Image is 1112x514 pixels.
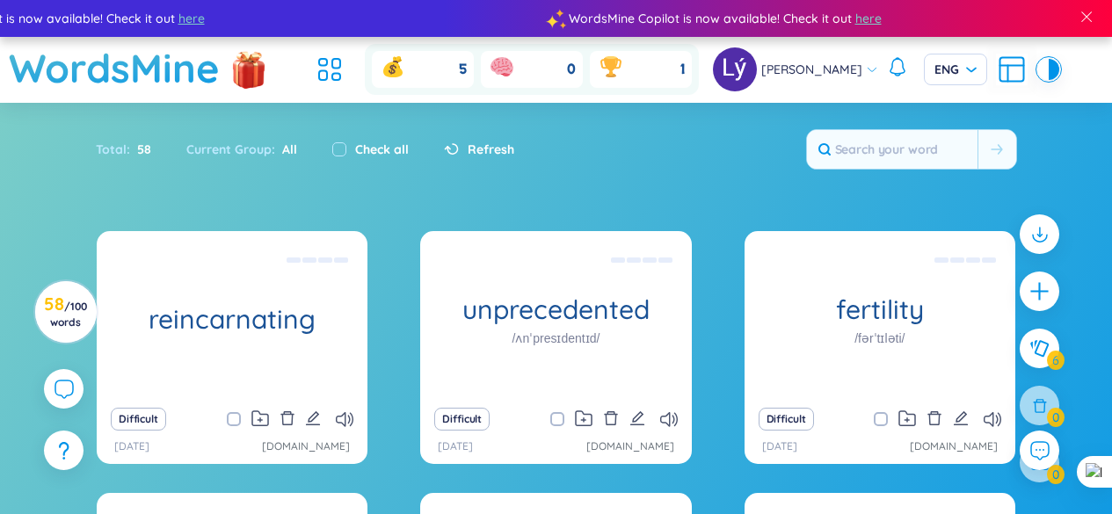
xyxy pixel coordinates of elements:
[231,42,266,95] img: flashSalesIcon.a7f4f837.png
[953,407,969,431] button: edit
[854,329,905,348] h1: /fərˈtɪləti/
[130,140,151,159] span: 58
[567,60,576,79] span: 0
[807,130,978,169] input: Search your word
[603,407,619,431] button: delete
[459,60,467,79] span: 5
[468,140,514,159] span: Refresh
[305,407,321,431] button: edit
[9,37,220,99] a: WordsMine
[96,131,169,168] div: Total :
[355,140,409,159] label: Check all
[629,410,645,426] span: edit
[953,410,969,426] span: edit
[111,408,166,431] button: Difficult
[177,9,203,28] span: here
[114,438,149,455] p: [DATE]
[586,438,674,455] a: [DOMAIN_NAME]
[745,294,1015,325] h1: fertility
[44,297,87,329] h3: 58
[680,60,685,79] span: 1
[512,329,600,348] h1: /ʌnˈpresɪdentɪd/
[629,407,645,431] button: edit
[169,131,315,168] div: Current Group :
[927,410,942,426] span: delete
[854,9,880,28] span: here
[275,141,297,157] span: All
[761,60,862,79] span: [PERSON_NAME]
[305,410,321,426] span: edit
[713,47,757,91] img: avatar
[603,410,619,426] span: delete
[927,407,942,431] button: delete
[713,47,761,91] a: avatar
[280,407,295,431] button: delete
[934,61,977,78] span: ENG
[762,438,797,455] p: [DATE]
[434,408,490,431] button: Difficult
[50,300,87,329] span: / 100 words
[420,294,691,325] h1: unprecedented
[280,410,295,426] span: delete
[910,438,998,455] a: [DOMAIN_NAME]
[438,438,473,455] p: [DATE]
[262,438,350,455] a: [DOMAIN_NAME]
[759,408,814,431] button: Difficult
[1028,280,1050,302] span: plus
[97,304,367,335] h1: reincarnating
